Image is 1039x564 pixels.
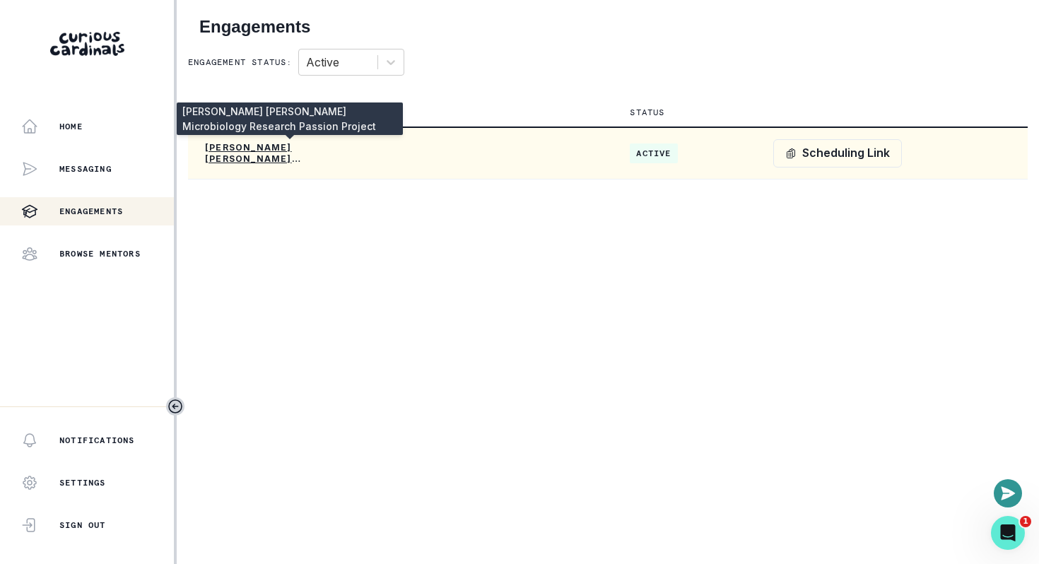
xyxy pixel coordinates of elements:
button: Open or close messaging widget [994,479,1022,507]
p: Engagements [59,206,123,217]
p: Messaging [59,163,112,175]
p: Engagement [205,107,263,118]
p: Engagement status: [188,57,293,68]
p: Notifications [59,435,135,446]
button: Scheduling Link [773,139,902,168]
p: Status [630,107,664,118]
button: Toggle sidebar [166,397,184,416]
p: Home [59,121,83,132]
img: Curious Cardinals Logo [50,32,124,56]
a: [PERSON_NAME] [PERSON_NAME] Microbiology Research Passion Project [205,142,375,165]
span: active [630,143,677,163]
span: 1 [1020,516,1031,527]
p: Settings [59,477,106,488]
p: Browse Mentors [59,248,141,259]
p: Sign Out [59,519,106,531]
h2: Engagements [199,17,1016,37]
iframe: Intercom live chat [991,516,1025,550]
